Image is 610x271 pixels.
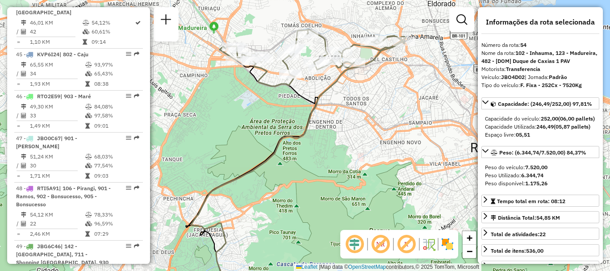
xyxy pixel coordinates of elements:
td: 54,12 KM [29,210,85,219]
span: | Jornada: [525,74,567,80]
strong: (05,87 pallets) [554,123,590,130]
strong: 102 - Inhauma, 123 - Madureira, 482 - [DOM] Duque de Caxias 1 PAV [481,50,597,64]
strong: JBO4D02 [501,74,525,80]
span: 47 - [16,135,77,150]
i: Total de Atividades [21,29,26,34]
span: | 802 - Caju [59,51,88,58]
td: 1,93 KM [29,79,85,88]
strong: 6.344,74 [521,172,543,179]
span: Peso: (6.344,74/7.520,00) 84,37% [499,149,586,156]
td: / [16,219,21,228]
em: Rota exportada [134,243,139,249]
td: / [16,69,21,78]
div: Tipo do veículo: [481,81,599,89]
strong: Transferencia [506,66,540,72]
em: Opções [126,185,131,191]
a: Distância Total:54,85 KM [481,211,599,223]
i: Total de Atividades [21,113,26,118]
i: Total de Atividades [21,221,26,226]
div: Espaço livre: [485,131,596,139]
i: Distância Total [21,62,26,67]
div: Peso: (6.344,74/7.520,00) 84,37% [481,160,599,191]
a: Leaflet [296,264,318,270]
strong: 05,51 [516,131,530,138]
em: Rota exportada [134,185,139,191]
strong: 7.520,00 [525,164,547,171]
i: % de utilização da cubagem [83,29,89,34]
td: 77,54% [94,161,139,170]
span: Exibir NR [370,233,391,255]
td: 54,12% [91,18,134,27]
i: Total de Atividades [21,163,26,168]
span: Exibir rótulo [396,233,417,255]
h4: Informações da rota selecionada [481,18,599,26]
i: % de utilização do peso [85,62,92,67]
td: 49,30 KM [29,102,85,111]
i: % de utilização do peso [85,212,92,217]
td: 33 [29,111,85,120]
td: 09:01 [94,121,139,130]
div: Nome da rota: [481,49,599,65]
i: Distância Total [21,20,26,25]
span: Tempo total em rota: 08:12 [497,198,565,204]
td: = [16,229,21,238]
td: = [16,121,21,130]
span: 54,85 KM [536,214,560,221]
em: Opções [126,51,131,57]
em: Rota exportada [134,135,139,141]
div: Capacidade Utilizada: [485,123,596,131]
td: 46,01 KM [29,18,82,27]
strong: 536,00 [526,247,543,254]
strong: F. Fixa - 252Cx - 7520Kg [520,82,582,88]
i: % de utilização da cubagem [85,113,92,118]
td: 2,46 KM [29,229,85,238]
td: 09:03 [94,171,139,180]
div: Map data © contributors,© 2025 TomTom, Microsoft [294,263,481,271]
td: 68,03% [94,152,139,161]
td: 30 [29,161,85,170]
strong: 54 [520,42,526,48]
i: Tempo total em rota [85,231,90,237]
i: % de utilização da cubagem [85,221,92,226]
span: − [467,246,472,257]
a: Zoom in [463,231,476,245]
a: Peso: (6.344,74/7.520,00) 84,37% [481,146,599,158]
td: / [16,111,21,120]
span: Total de atividades: [491,231,546,238]
td: 42 [29,27,82,36]
i: Tempo total em rota [85,123,90,129]
strong: (06,00 pallets) [558,115,595,122]
i: Tempo total em rota [83,39,87,45]
a: Total de itens:536,00 [481,244,599,256]
strong: 246,49 [536,123,554,130]
span: | 903 - Maré [60,93,91,100]
strong: 1.175,26 [525,180,547,187]
a: Capacidade: (246,49/252,00) 97,81% [481,97,599,109]
span: | [319,264,320,270]
i: % de utilização da cubagem [85,71,92,76]
div: Total de itens: [491,247,543,255]
div: Número da rota: [481,41,599,49]
i: Tempo total em rota [85,81,90,87]
div: Peso Utilizado: [485,171,596,179]
td: 51,24 KM [29,152,85,161]
a: Tempo total em rota: 08:12 [481,195,599,207]
td: 93,97% [94,60,139,69]
td: 96,59% [94,219,139,228]
a: Total de atividades:22 [481,228,599,240]
i: Rota otimizada [135,20,141,25]
i: Distância Total [21,104,26,109]
i: % de utilização do peso [83,20,89,25]
div: Veículo: [481,73,599,81]
span: RTO2E59 [37,93,60,100]
td: = [16,171,21,180]
em: Rota exportada [134,51,139,57]
td: 34 [29,69,85,78]
td: 78,33% [94,210,139,219]
span: + [467,232,472,243]
td: 1,10 KM [29,38,82,46]
span: | 106 - Pirangi, 901 - Ramos, 902 - Bonsucesso, 905 - Bonsucesso [16,185,111,208]
em: Opções [126,135,131,141]
a: Nova sessão e pesquisa [157,11,175,31]
td: 1,71 KM [29,171,85,180]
